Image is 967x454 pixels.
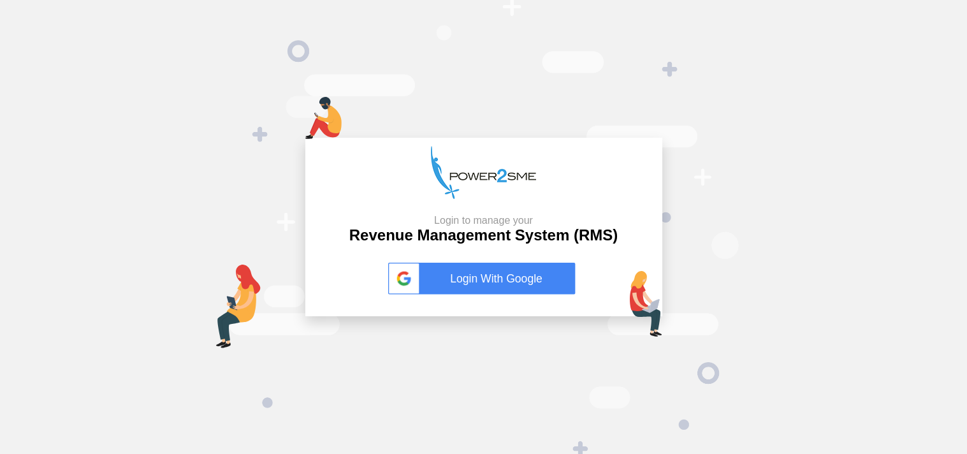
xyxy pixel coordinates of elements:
[431,146,536,199] img: p2s_logo.png
[216,265,261,348] img: tab-login.png
[349,214,618,226] small: Login to manage your
[349,214,618,245] h2: Revenue Management System (RMS)
[305,97,342,139] img: mob-login.png
[388,263,579,295] a: Login With Google
[630,271,662,337] img: lap-login.png
[384,249,583,308] button: Login With Google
